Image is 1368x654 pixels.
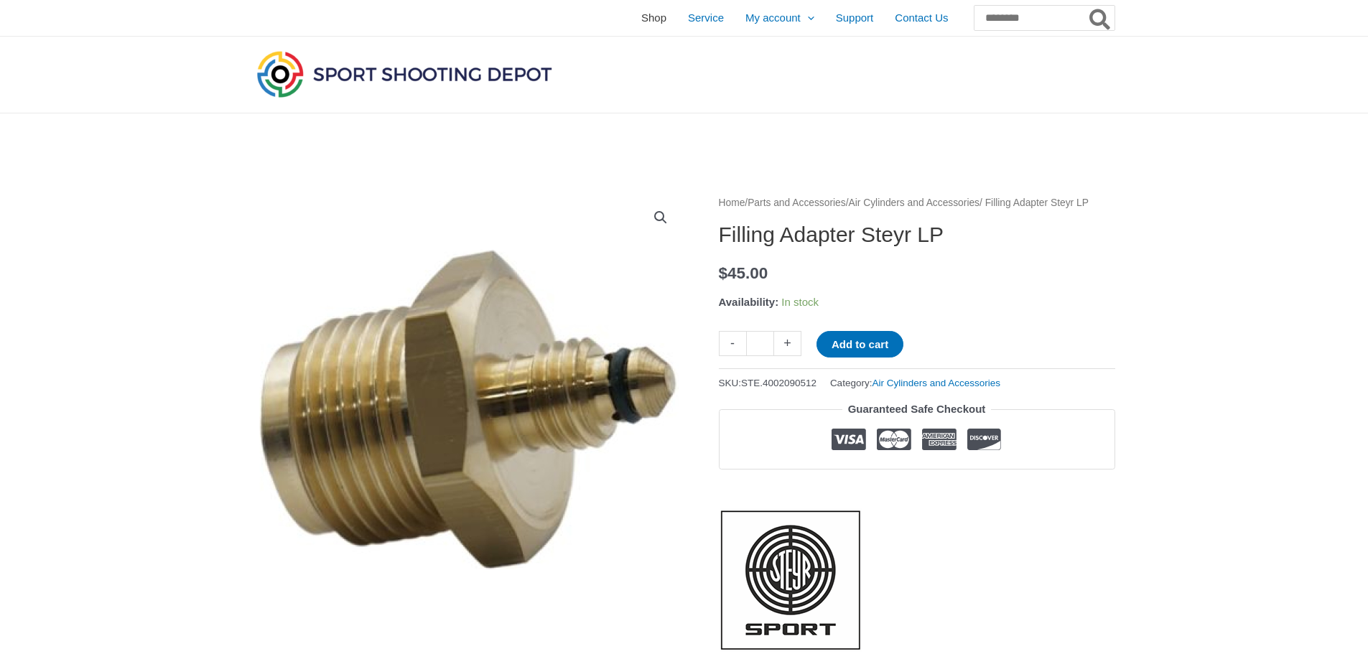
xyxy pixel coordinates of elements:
input: Product quantity [746,331,774,356]
span: $ [719,264,728,282]
button: Search [1087,6,1115,30]
a: Home [719,197,745,208]
iframe: Customer reviews powered by Trustpilot [719,480,1115,497]
span: STE.4002090512 [741,378,816,388]
img: Sport Shooting Depot [253,47,555,101]
a: Parts and Accessories [748,197,846,208]
span: Category: [830,374,1000,392]
span: In stock [781,296,819,308]
span: SKU: [719,374,817,392]
legend: Guaranteed Safe Checkout [842,399,992,419]
button: Add to cart [816,331,903,358]
nav: Breadcrumb [719,194,1115,212]
a: + [774,331,801,356]
a: Steyr Sport [719,508,862,652]
a: Air Cylinders and Accessories [872,378,1000,388]
span: Availability: [719,296,779,308]
a: - [719,331,746,356]
a: View full-screen image gallery [648,205,674,230]
h1: Filling Adapter Steyr LP [719,222,1115,248]
a: Air Cylinders and Accessories [849,197,980,208]
bdi: 45.00 [719,264,768,282]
